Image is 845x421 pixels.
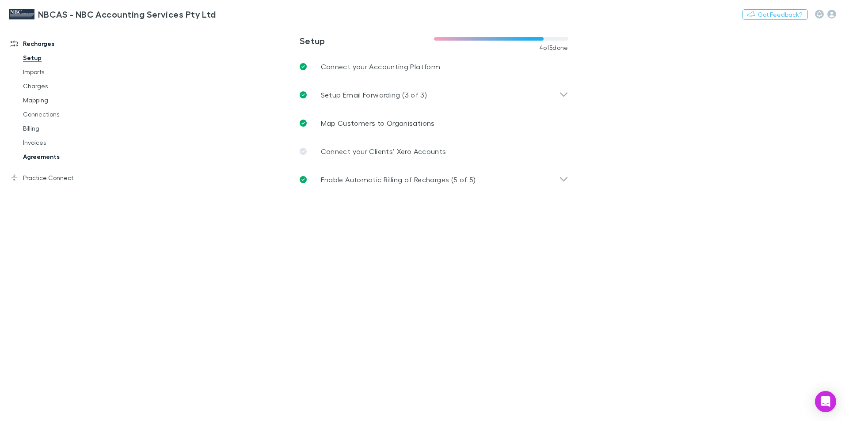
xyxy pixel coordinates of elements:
[14,79,119,93] a: Charges
[38,9,216,19] h3: NBCAS - NBC Accounting Services Pty Ltd
[293,165,575,194] div: Enable Automatic Billing of Recharges (5 of 5)
[14,135,119,150] a: Invoices
[539,44,568,51] span: 4 of 5 done
[14,107,119,121] a: Connections
[9,9,34,19] img: NBCAS - NBC Accounting Services Pty Ltd's Logo
[815,391,836,412] div: Open Intercom Messenger
[14,121,119,135] a: Billing
[742,9,808,20] button: Got Feedback?
[293,53,575,81] a: Connect your Accounting Platform
[321,118,435,128] p: Map Customers to Organisations
[2,171,119,185] a: Practice Connect
[14,51,119,65] a: Setup
[4,4,221,25] a: NBCAS - NBC Accounting Services Pty Ltd
[293,137,575,165] a: Connect your Clients’ Xero Accounts
[293,109,575,137] a: Map Customers to Organisations
[14,65,119,79] a: Imports
[300,35,434,46] h3: Setup
[321,61,441,72] p: Connect your Accounting Platform
[293,81,575,109] div: Setup Email Forwarding (3 of 3)
[14,150,119,164] a: Agreements
[321,174,476,185] p: Enable Automatic Billing of Recharges (5 of 5)
[14,93,119,107] a: Mapping
[321,146,446,157] p: Connect your Clients’ Xero Accounts
[2,37,119,51] a: Recharges
[321,90,427,100] p: Setup Email Forwarding (3 of 3)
